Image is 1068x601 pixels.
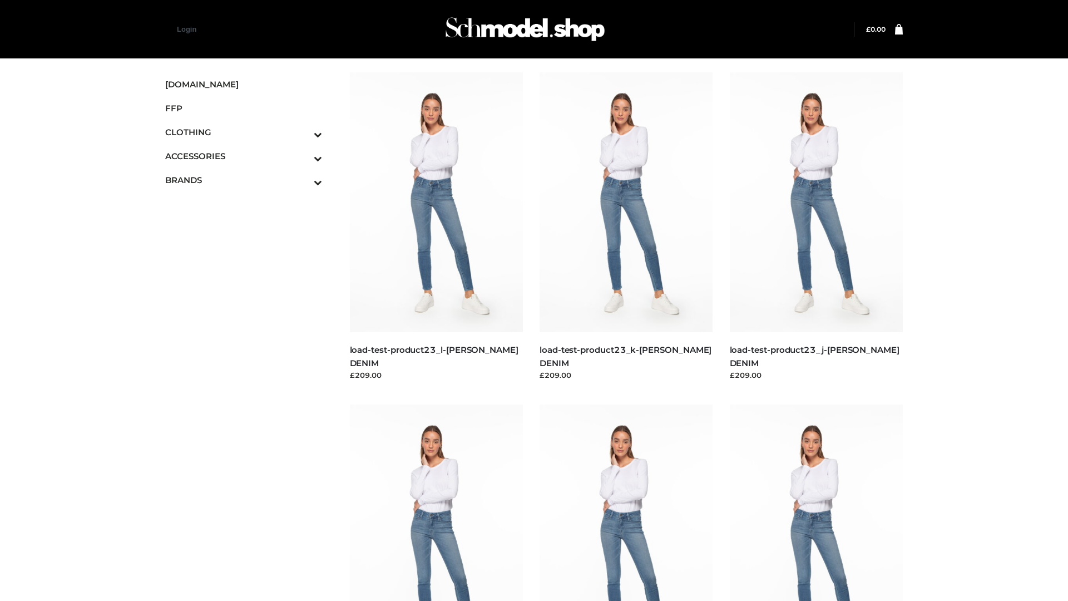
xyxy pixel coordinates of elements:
span: FFP [165,102,322,115]
a: BRANDSToggle Submenu [165,168,322,192]
div: £209.00 [350,370,523,381]
a: ACCESSORIESToggle Submenu [165,144,322,168]
span: ACCESSORIES [165,150,322,162]
span: [DOMAIN_NAME] [165,78,322,91]
bdi: 0.00 [866,25,886,33]
a: Login [177,25,196,33]
div: £209.00 [540,370,713,381]
a: [DOMAIN_NAME] [165,72,322,96]
a: CLOTHINGToggle Submenu [165,120,322,144]
a: load-test-product23_k-[PERSON_NAME] DENIM [540,344,711,368]
button: Toggle Submenu [283,168,322,192]
a: £0.00 [866,25,886,33]
a: load-test-product23_j-[PERSON_NAME] DENIM [730,344,899,368]
button: Toggle Submenu [283,120,322,144]
span: BRANDS [165,174,322,186]
img: Schmodel Admin 964 [442,7,609,51]
a: load-test-product23_l-[PERSON_NAME] DENIM [350,344,518,368]
div: £209.00 [730,370,903,381]
span: CLOTHING [165,126,322,139]
span: £ [866,25,871,33]
a: FFP [165,96,322,120]
button: Toggle Submenu [283,144,322,168]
